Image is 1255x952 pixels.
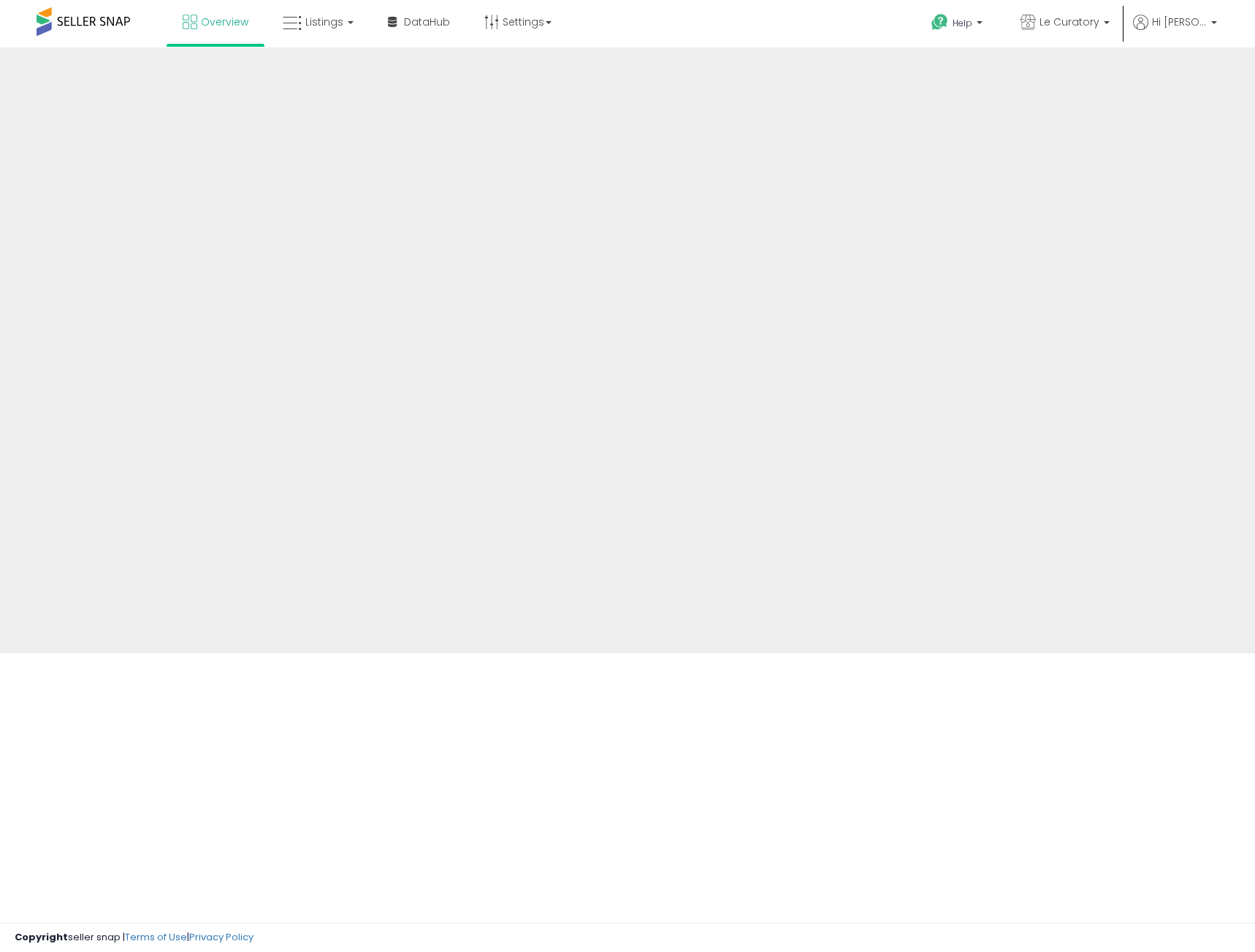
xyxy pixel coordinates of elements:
span: Help [953,17,972,29]
a: Help [920,2,997,47]
span: DataHub [404,15,450,29]
i: Get Help [931,13,949,31]
span: Hi [PERSON_NAME] [1152,15,1207,29]
span: Overview [201,15,248,29]
span: Listings [305,15,343,29]
span: Le Curatory [1040,15,1099,29]
a: Hi [PERSON_NAME] [1133,15,1217,47]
